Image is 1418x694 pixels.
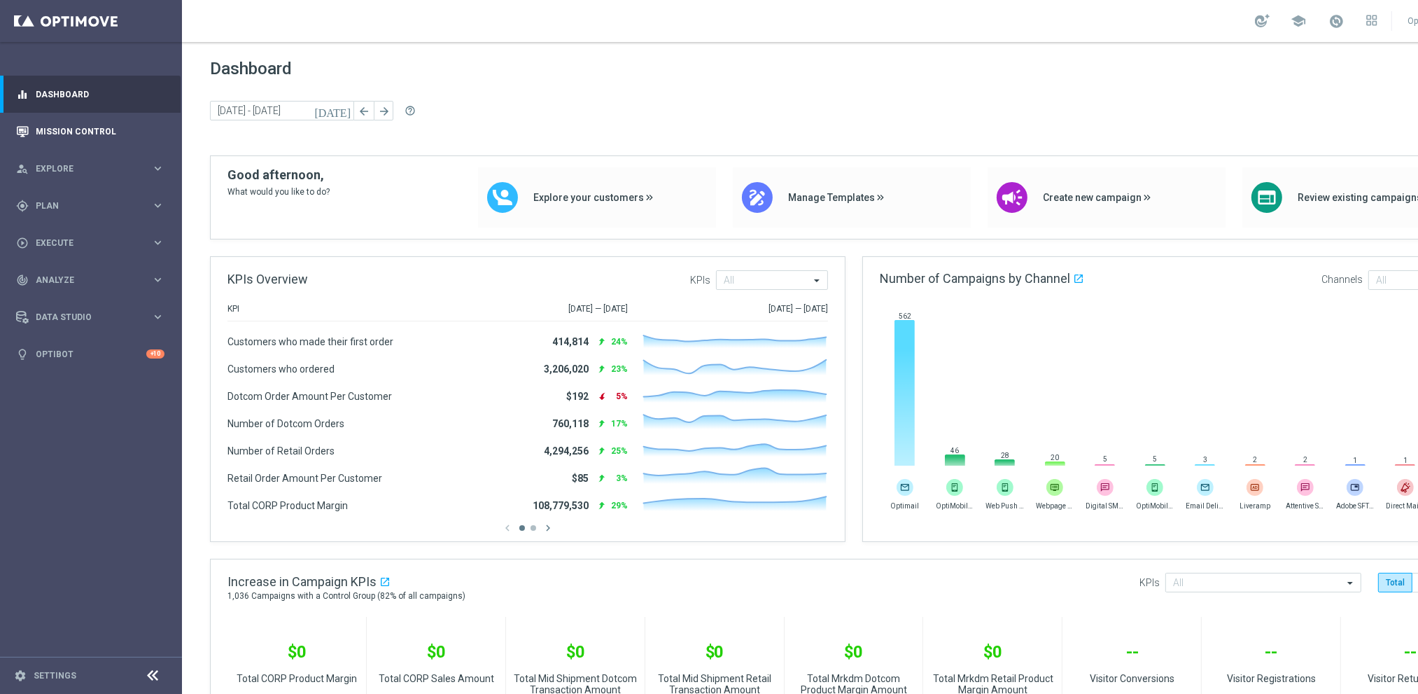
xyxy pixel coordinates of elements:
div: Execute [16,237,151,249]
a: Dashboard [36,76,164,113]
i: lightbulb [16,348,29,361]
button: equalizer Dashboard [15,89,165,100]
div: Data Studio [16,311,151,324]
a: Optibot [36,335,146,373]
span: school [1291,13,1306,29]
span: Plan [36,202,151,210]
i: play_circle_outline [16,237,29,249]
div: Dashboard [16,76,164,113]
span: Explore [36,165,151,173]
div: Optibot [16,335,164,373]
i: keyboard_arrow_right [151,310,164,324]
span: Execute [36,239,151,247]
button: person_search Explore keyboard_arrow_right [15,163,165,174]
i: gps_fixed [16,200,29,212]
i: equalizer [16,88,29,101]
div: Mission Control [16,113,164,150]
div: Analyze [16,274,151,286]
i: settings [14,669,27,682]
div: Explore [16,162,151,175]
div: +10 [146,349,164,359]
i: keyboard_arrow_right [151,273,164,286]
a: Settings [34,672,76,680]
button: track_changes Analyze keyboard_arrow_right [15,275,165,286]
button: Mission Control [15,126,165,137]
i: keyboard_arrow_right [151,162,164,175]
button: gps_fixed Plan keyboard_arrow_right [15,200,165,211]
span: Analyze [36,276,151,284]
span: Data Studio [36,313,151,321]
i: keyboard_arrow_right [151,236,164,249]
button: play_circle_outline Execute keyboard_arrow_right [15,237,165,249]
a: Mission Control [36,113,164,150]
i: keyboard_arrow_right [151,199,164,212]
button: Data Studio keyboard_arrow_right [15,312,165,323]
i: track_changes [16,274,29,286]
button: lightbulb Optibot +10 [15,349,165,360]
i: person_search [16,162,29,175]
div: Plan [16,200,151,212]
